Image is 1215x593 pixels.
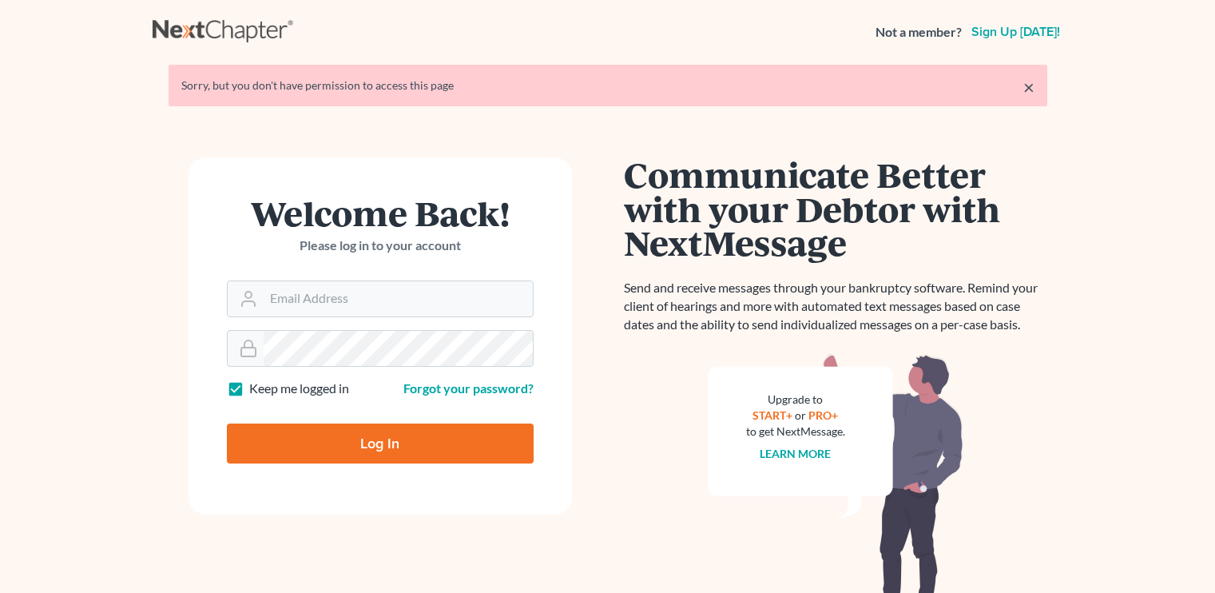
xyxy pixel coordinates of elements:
h1: Communicate Better with your Debtor with NextMessage [624,157,1047,260]
div: to get NextMessage. [746,424,845,440]
a: START+ [752,408,792,422]
span: or [795,408,806,422]
a: Sign up [DATE]! [968,26,1063,38]
label: Keep me logged in [249,380,349,398]
a: PRO+ [808,408,838,422]
strong: Not a member? [876,23,962,42]
p: Please log in to your account [227,237,534,255]
a: Forgot your password? [403,380,534,396]
p: Send and receive messages through your bankruptcy software. Remind your client of hearings and mo... [624,279,1047,334]
a: Learn more [760,447,831,460]
div: Sorry, but you don't have permission to access this page [181,78,1034,94]
h1: Welcome Back! [227,196,534,230]
div: Upgrade to [746,392,845,408]
a: × [1023,78,1034,97]
input: Email Address [264,281,533,316]
input: Log In [227,424,534,464]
